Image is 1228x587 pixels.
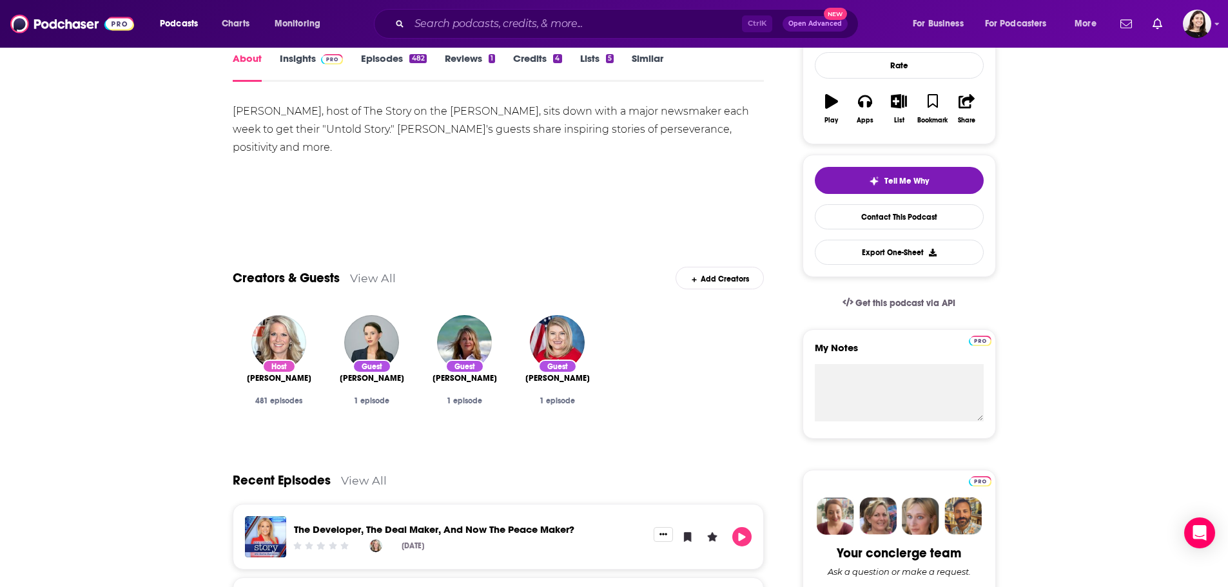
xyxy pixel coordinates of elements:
div: Guest [538,360,577,373]
span: Podcasts [160,15,198,33]
img: Jon Profile [944,497,982,535]
div: Bookmark [917,117,948,124]
button: Bookmark [916,86,950,132]
button: tell me why sparkleTell Me Why [815,167,984,194]
span: Monitoring [275,15,320,33]
span: For Business [913,15,964,33]
a: Kat Cammack [530,315,585,370]
div: Open Intercom Messenger [1184,517,1215,548]
a: The Developer, The Deal Maker, And Now The Peace Maker? [294,523,574,535]
a: Recent Episodes [233,472,331,488]
a: View All [341,474,387,487]
div: Host [262,360,296,373]
a: Lists5 [580,52,614,82]
button: Apps [848,86,882,132]
span: [PERSON_NAME] [433,373,497,383]
a: Credits4 [513,52,561,82]
a: Creators & Guests [233,270,340,286]
a: Show notifications dropdown [1147,13,1167,35]
img: tell me why sparkle [869,176,879,186]
div: Add Creators [676,267,764,289]
img: Podchaser - Follow, Share and Rate Podcasts [10,12,134,36]
img: Podchaser Pro [969,476,991,486]
button: Leave a Rating [703,527,722,546]
div: 1 [489,54,495,63]
img: Martha MacCallum [251,315,306,370]
div: 5 [606,54,614,63]
a: Episodes482 [361,52,426,82]
a: Pro website [969,474,991,486]
span: Charts [222,15,249,33]
a: Contact This Podcast [815,204,984,229]
img: Barbara Profile [859,497,897,535]
img: Podchaser Pro [321,54,344,64]
div: Guest [353,360,391,373]
a: Charts [213,14,257,34]
a: View All [350,271,396,285]
a: Pro website [969,334,991,346]
span: For Podcasters [985,15,1047,33]
input: Search podcasts, credits, & more... [409,14,742,34]
div: Share [958,117,975,124]
img: The Developer, The Deal Maker, And Now The Peace Maker? [245,516,286,557]
span: [PERSON_NAME] [525,373,590,383]
button: open menu [904,14,980,34]
span: More [1075,15,1096,33]
a: Kat Cammack [525,373,590,383]
span: Logged in as lucynalen [1183,10,1211,38]
span: Get this podcast via API [855,298,955,309]
div: Play [824,117,838,124]
img: Sydney Profile [817,497,854,535]
a: Rachael Denhollander [340,373,404,383]
div: Search podcasts, credits, & more... [386,9,871,39]
span: Open Advanced [788,21,842,27]
img: Martha MacCallum [369,539,382,552]
button: List [882,86,915,132]
div: 1 episode [521,396,594,405]
a: Show notifications dropdown [1115,13,1137,35]
div: List [894,117,904,124]
button: Open AdvancedNew [783,16,848,32]
a: Get this podcast via API [832,287,966,319]
div: 4 [553,54,561,63]
span: Ctrl K [742,15,772,32]
button: Show profile menu [1183,10,1211,38]
div: 1 episode [336,396,408,405]
div: [PERSON_NAME], host of The Story on the [PERSON_NAME], sits down with a major newsmaker each week... [233,102,765,157]
a: Reviews1 [445,52,495,82]
button: Share [950,86,983,132]
div: Your concierge team [837,545,961,561]
span: [PERSON_NAME] [247,373,311,383]
button: Play [732,527,752,546]
button: open menu [151,14,215,34]
label: My Notes [815,342,984,364]
button: Play [815,86,848,132]
div: 482 [409,54,426,63]
span: New [824,8,847,20]
button: Bookmark Episode [678,527,697,546]
img: Rachael Denhollander [344,315,399,370]
button: open menu [1066,14,1113,34]
div: Guest [445,360,484,373]
div: 481 episodes [243,396,315,405]
span: Tell Me Why [884,176,929,186]
a: Julie K. Brown [437,315,492,370]
div: [DATE] [402,541,424,550]
div: 1 episode [429,396,501,405]
a: InsightsPodchaser Pro [280,52,344,82]
img: Podchaser Pro [969,336,991,346]
div: Community Rating: 0 out of 5 [291,541,350,551]
div: Rate [815,52,984,79]
button: open menu [266,14,337,34]
img: User Profile [1183,10,1211,38]
a: About [233,52,262,82]
a: Martha MacCallum [247,373,311,383]
a: Julie K. Brown [433,373,497,383]
button: open menu [977,14,1066,34]
button: Show More Button [654,527,673,541]
a: Similar [632,52,663,82]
